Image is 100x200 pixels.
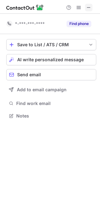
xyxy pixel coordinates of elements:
[67,21,91,27] button: Reveal Button
[6,54,96,65] button: AI write personalized message
[17,87,67,92] span: Add to email campaign
[6,4,44,11] img: ContactOut v5.3.10
[16,113,94,119] span: Notes
[6,39,96,50] button: save-profile-one-click
[17,57,84,62] span: AI write personalized message
[17,42,85,47] div: Save to List / ATS / CRM
[6,69,96,80] button: Send email
[6,84,96,95] button: Add to email campaign
[6,112,96,120] button: Notes
[16,101,94,106] span: Find work email
[17,72,41,77] span: Send email
[6,99,96,108] button: Find work email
